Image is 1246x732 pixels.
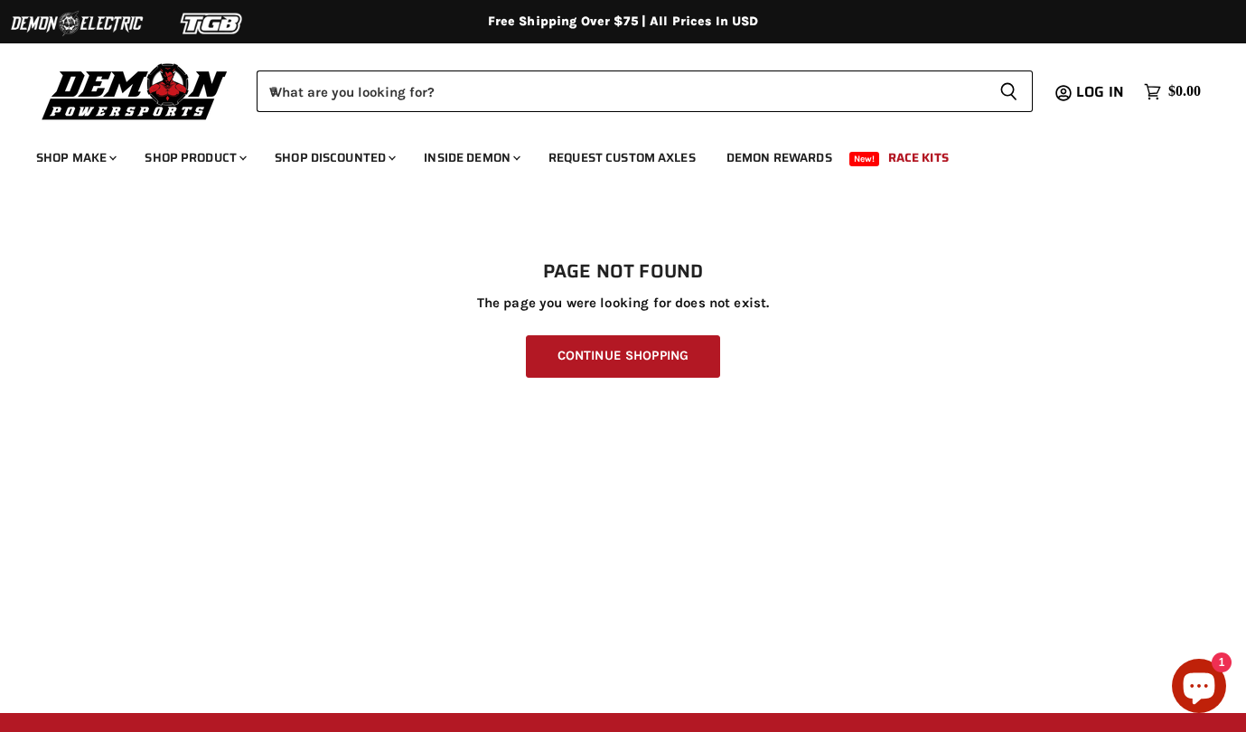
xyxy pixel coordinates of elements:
span: New! [849,152,880,166]
a: Shop Make [23,139,127,176]
a: Inside Demon [410,139,531,176]
h1: Page not found [36,261,1210,283]
a: Continue Shopping [526,335,720,378]
img: Demon Powersports [36,59,234,123]
span: $0.00 [1168,83,1201,100]
a: Shop Discounted [261,139,407,176]
ul: Main menu [23,132,1196,176]
img: Demon Electric Logo 2 [9,6,145,41]
span: Log in [1076,80,1124,103]
button: Search [985,70,1033,112]
input: When autocomplete results are available use up and down arrows to review and enter to select [257,70,985,112]
inbox-online-store-chat: Shopify online store chat [1166,659,1232,718]
a: $0.00 [1135,79,1210,105]
a: Race Kits [875,139,962,176]
a: Demon Rewards [713,139,846,176]
a: Log in [1068,84,1135,100]
img: TGB Logo 2 [145,6,280,41]
a: Request Custom Axles [535,139,709,176]
form: Product [257,70,1033,112]
p: The page you were looking for does not exist. [36,296,1210,311]
a: Shop Product [131,139,258,176]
